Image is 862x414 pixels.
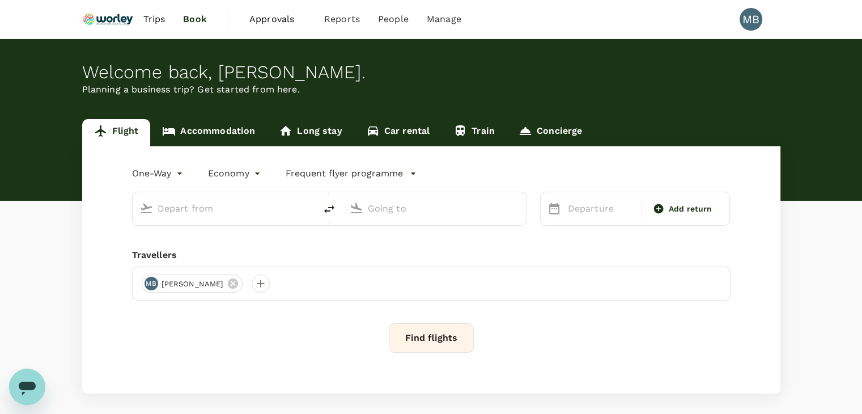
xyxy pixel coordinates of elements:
p: Planning a business trip? Get started from here. [82,83,780,96]
div: Travellers [132,248,731,262]
button: Open [518,207,520,209]
a: Flight [82,119,151,146]
button: Open [308,207,310,209]
span: Approvals [249,12,306,26]
button: Frequent flyer programme [286,167,417,180]
div: MB [740,8,762,31]
a: Train [441,119,507,146]
button: Find flights [389,323,474,353]
span: Trips [143,12,165,26]
span: Reports [324,12,360,26]
a: Long stay [267,119,354,146]
div: One-Way [132,164,185,183]
div: Welcome back , [PERSON_NAME] . [82,62,780,83]
span: People [378,12,409,26]
iframe: Button to launch messaging window [9,369,45,405]
img: Ranhill Worley Sdn Bhd [82,7,134,32]
input: Going to [368,200,502,217]
a: Concierge [507,119,594,146]
a: Accommodation [150,119,267,146]
span: [PERSON_NAME] [155,278,231,290]
a: Car rental [354,119,442,146]
p: Frequent flyer programme [286,167,403,180]
div: Economy [208,164,263,183]
span: Book [183,12,207,26]
span: Manage [427,12,461,26]
p: Departure [568,202,635,216]
button: delete [316,196,343,223]
div: MB [145,277,158,290]
input: Depart from [158,200,292,217]
div: MB[PERSON_NAME] [142,274,243,293]
span: Add return [669,203,712,215]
